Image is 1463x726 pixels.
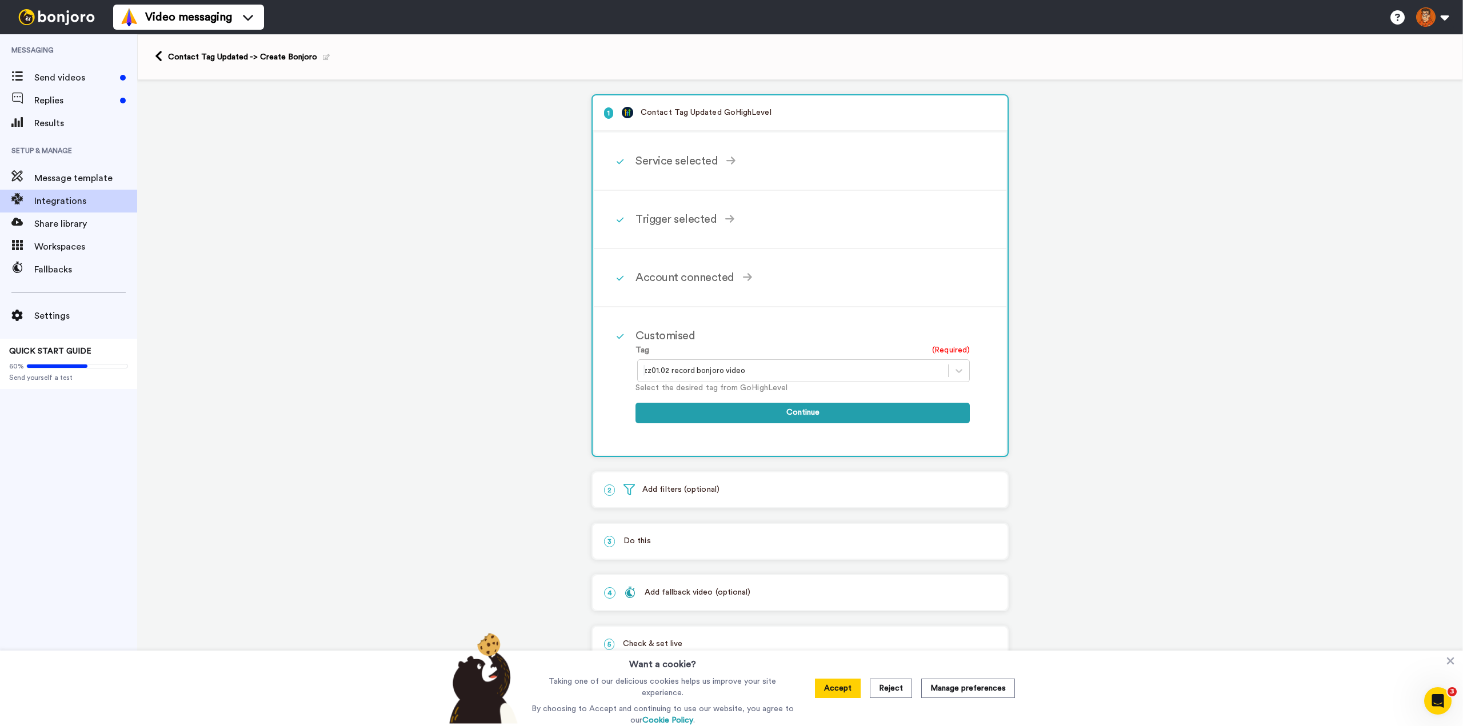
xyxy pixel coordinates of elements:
[622,107,633,118] img: logo_gohighlevel.png
[635,344,649,356] label: Tag
[635,269,970,286] div: Account connected
[604,639,614,650] span: 5
[604,536,615,547] span: 3
[604,535,996,547] p: Do this
[604,587,615,599] span: 4
[34,171,137,185] span: Message template
[34,117,137,130] span: Results
[591,574,1009,611] div: 4Add fallback video (optional)
[594,133,1006,191] div: Service selected
[629,651,696,671] h3: Want a cookie?
[120,8,138,26] img: vm-color.svg
[9,373,128,382] span: Send yourself a test
[34,217,137,231] span: Share library
[34,309,137,323] span: Settings
[932,344,970,356] span: (Required)
[624,587,750,599] div: Add fallback video (optional)
[642,716,693,724] a: Cookie Policy
[34,194,137,208] span: Integrations
[529,703,797,726] p: By choosing to Accept and continuing to use our website, you agree to our .
[635,403,970,423] button: Continue
[604,638,996,650] p: Check & set live
[591,523,1009,560] div: 3Do this
[921,679,1015,698] button: Manage preferences
[34,71,115,85] span: Send videos
[604,107,996,119] p: Contact Tag Updated GoHighLevel
[594,249,1006,307] div: Account connected
[439,632,523,724] img: bear-with-cookie.png
[34,240,137,254] span: Workspaces
[1424,687,1452,715] iframe: Intercom live chat
[1448,687,1457,696] span: 3
[9,362,24,371] span: 60%
[604,484,615,496] span: 2
[34,263,137,276] span: Fallbacks
[591,471,1009,508] div: 2Add filters (optional)
[594,191,1006,249] div: Trigger selected
[591,625,1009,663] div: 5Check & set live
[529,676,797,699] p: Taking one of our delicious cookies helps us improve your site experience.
[9,347,91,355] span: QUICK START GUIDE
[623,484,635,495] img: filter.svg
[34,94,115,107] span: Replies
[635,211,970,228] div: Trigger selected
[145,9,232,25] span: Video messaging
[635,327,970,344] div: Customised
[604,107,613,119] span: 1
[635,382,970,394] p: Select the desired tag from GoHighLevel
[168,51,330,63] div: Contact Tag Updated -> Create Bonjoro
[14,9,99,25] img: bj-logo-header-white.svg
[870,679,912,698] button: Reject
[815,679,861,698] button: Accept
[635,153,970,170] div: Service selected
[604,484,996,496] p: Add filters (optional)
